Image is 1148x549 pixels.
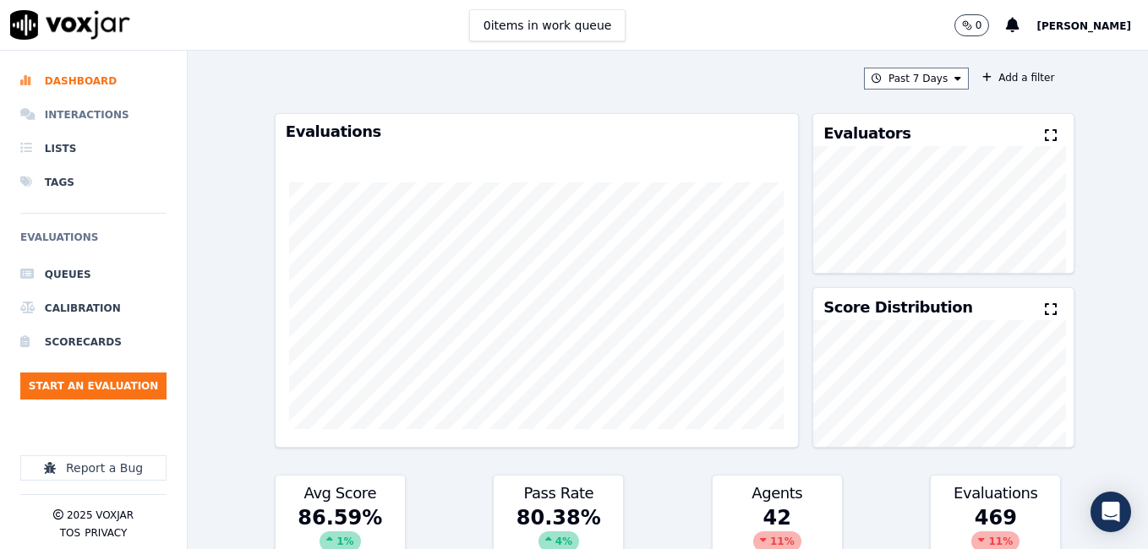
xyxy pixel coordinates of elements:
[1036,20,1131,32] span: [PERSON_NAME]
[286,486,395,501] h3: Avg Score
[60,526,80,540] button: TOS
[469,9,626,41] button: 0items in work queue
[723,486,832,501] h3: Agents
[504,486,613,501] h3: Pass Rate
[10,10,130,40] img: voxjar logo
[976,68,1061,88] button: Add a filter
[954,14,990,36] button: 0
[1091,492,1131,532] div: Open Intercom Messenger
[20,455,167,481] button: Report a Bug
[67,508,134,522] p: 2025 Voxjar
[20,227,167,258] h6: Evaluations
[20,166,167,199] a: Tags
[286,124,788,139] h3: Evaluations
[20,372,167,400] button: Start an Evaluation
[85,526,127,540] button: Privacy
[823,126,910,141] h3: Evaluators
[20,64,167,98] a: Dashboard
[976,19,982,32] p: 0
[823,300,972,315] h3: Score Distribution
[1036,15,1148,35] button: [PERSON_NAME]
[954,14,1007,36] button: 0
[20,258,167,291] a: Queues
[20,291,167,325] a: Calibration
[20,98,167,132] a: Interactions
[941,486,1050,501] h3: Evaluations
[20,132,167,166] a: Lists
[864,68,969,90] button: Past 7 Days
[20,325,167,359] a: Scorecards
